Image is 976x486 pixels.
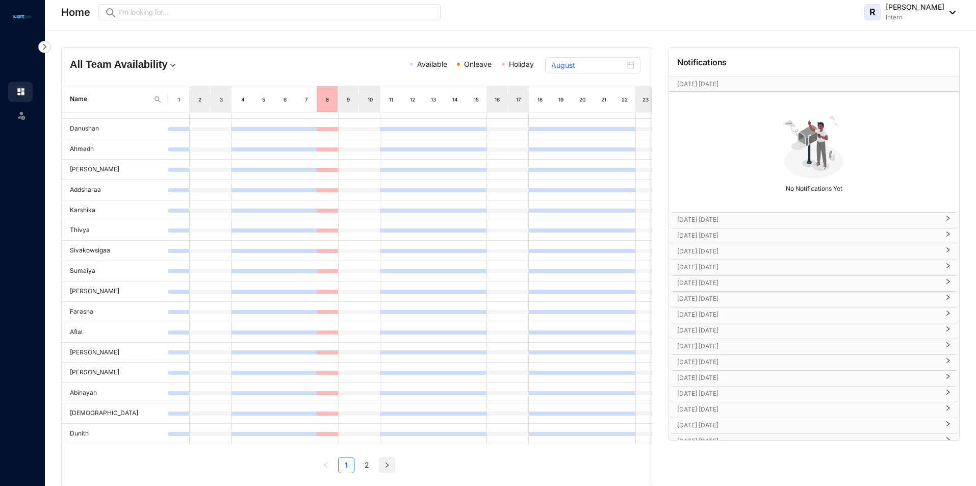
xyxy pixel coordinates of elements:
p: [DATE] [DATE] [677,325,939,336]
input: Select month [551,60,625,71]
div: 23 [642,94,650,105]
img: no-notification-yet.99f61bb71409b19b567a5111f7a484a1.svg [779,110,849,181]
div: 6 [281,94,289,105]
li: Next Page [379,457,395,473]
p: [DATE] [DATE] [677,404,939,415]
span: Name [70,94,149,104]
li: Previous Page [318,457,334,473]
td: Sivakowsigaa [62,241,168,261]
div: [DATE] [DATE] [669,292,959,307]
td: [PERSON_NAME] [62,282,168,302]
span: right [945,314,951,316]
span: right [945,425,951,427]
button: right [379,457,395,473]
td: Dunith [62,424,168,444]
p: No Notifications Yet [672,181,956,194]
p: [DATE] [DATE] [677,420,939,430]
p: Home [61,5,90,19]
div: 2 [196,94,204,105]
div: [DATE] [DATE] [669,323,959,339]
span: Onleave [464,60,492,68]
span: right [945,251,951,253]
span: R [869,8,876,17]
li: 2 [358,457,375,473]
div: [DATE] [DATE] [669,387,959,402]
img: leave-unselected.2934df6273408c3f84d9.svg [16,110,27,120]
span: right [945,219,951,221]
div: 3 [217,94,225,105]
div: [DATE] [DATE] [669,371,959,386]
p: [DATE] [DATE] [677,215,939,225]
td: Aflal [62,322,168,343]
div: 7 [302,94,311,105]
div: 8 [323,94,331,105]
span: right [945,298,951,300]
span: right [945,377,951,379]
li: Home [8,82,33,102]
div: [DATE] [DATE] [669,434,959,449]
div: 14 [451,94,459,105]
td: Addsharaa [62,180,168,200]
td: Farasha [62,302,168,322]
p: Intern [886,12,944,22]
div: [DATE] [DATE] [669,244,959,260]
td: Abinayan [62,383,168,403]
td: [DEMOGRAPHIC_DATA] [62,403,168,424]
span: right [945,283,951,285]
div: 10 [366,94,374,105]
h4: All Team Availability [70,57,261,71]
div: Preview [105,7,117,18]
div: [DATE] [DATE][DATE] [669,77,959,91]
div: 9 [345,94,353,105]
input: I’m looking for... [119,7,434,18]
p: [DATE] [DATE] [677,79,931,89]
div: 15 [472,94,480,105]
p: [DATE] [DATE] [677,373,939,383]
span: right [384,462,390,468]
td: Karshika [62,200,168,221]
p: [DATE] [DATE] [677,357,939,367]
p: [PERSON_NAME] [886,2,944,12]
img: home.c6720e0a13eba0172344.svg [16,87,25,96]
span: right [945,235,951,237]
div: 13 [429,94,438,105]
td: [PERSON_NAME] [62,160,168,180]
div: [DATE] [DATE] [669,260,959,275]
div: [DATE] [DATE] [669,276,959,291]
img: dropdown-black.8e83cc76930a90b1a4fdb6d089b7bf3a.svg [944,11,956,14]
div: [DATE] [DATE] [669,228,959,244]
div: [DATE] [DATE] [669,339,959,354]
div: 20 [578,94,586,105]
div: [DATE] [DATE] [669,355,959,370]
div: 19 [557,94,565,105]
p: [DATE] [DATE] [677,262,939,272]
div: 12 [408,94,417,105]
p: [DATE] [DATE] [677,278,939,288]
p: [DATE] [DATE] [677,310,939,320]
span: eye [107,9,114,16]
div: 21 [600,94,608,105]
div: 18 [536,94,544,105]
img: dropdown.780994ddfa97fca24b89f58b1de131fa.svg [168,60,178,70]
p: Notifications [677,56,727,68]
p: [DATE] [DATE] [677,341,939,351]
img: logo [10,14,33,20]
p: [DATE] [DATE] [677,389,939,399]
span: left [323,462,329,468]
span: right [945,393,951,395]
div: 4 [239,94,247,105]
li: 1 [338,457,354,473]
div: [DATE] [DATE] [669,402,959,418]
td: Danushan [62,119,168,139]
div: [DATE] [DATE] [669,213,959,228]
td: Sumaiya [62,261,168,282]
a: 2 [359,457,374,473]
td: [PERSON_NAME] [62,363,168,383]
div: 1 [175,94,183,105]
img: search.8ce656024d3affaeffe32e5b30621cb7.svg [153,95,162,104]
span: right [945,267,951,269]
p: [DATE] [DATE] [677,246,939,257]
div: 11 [387,94,395,105]
button: left [318,457,334,473]
div: 16 [493,94,501,105]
